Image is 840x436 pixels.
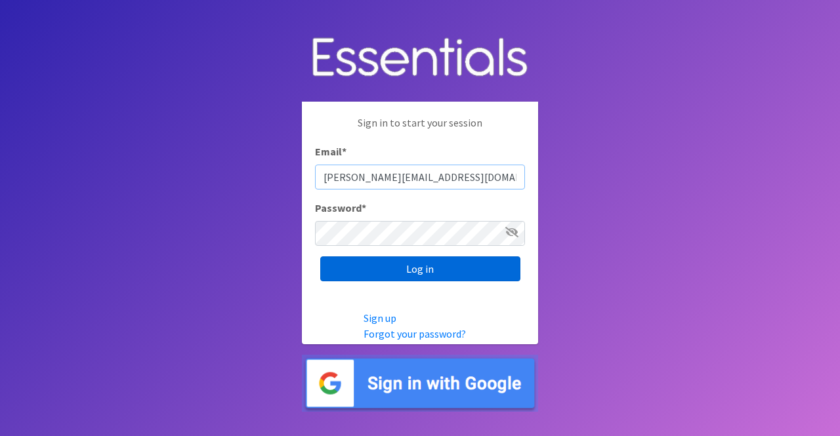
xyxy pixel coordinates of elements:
label: Password [315,200,366,216]
a: Forgot your password? [364,327,466,340]
abbr: required [342,145,346,158]
img: Human Essentials [302,24,538,92]
abbr: required [362,201,366,214]
p: Sign in to start your session [315,115,525,144]
label: Email [315,144,346,159]
a: Sign up [364,311,396,325]
input: Log in [320,256,520,281]
img: Sign in with Google [302,355,538,412]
